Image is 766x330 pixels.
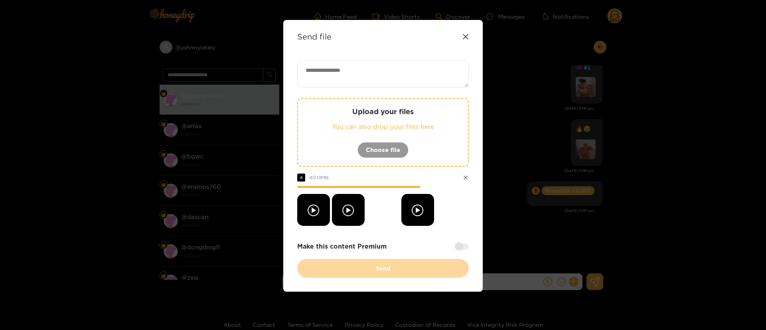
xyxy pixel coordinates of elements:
[314,107,452,116] p: Upload your files
[314,122,452,131] p: You can also drop your files here
[309,175,329,180] span: 40.13 MB
[297,32,332,41] strong: Send file
[297,242,387,251] strong: Make this content Premium
[357,142,409,158] button: Choose file
[297,259,469,278] button: Send
[297,174,305,182] span: 4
